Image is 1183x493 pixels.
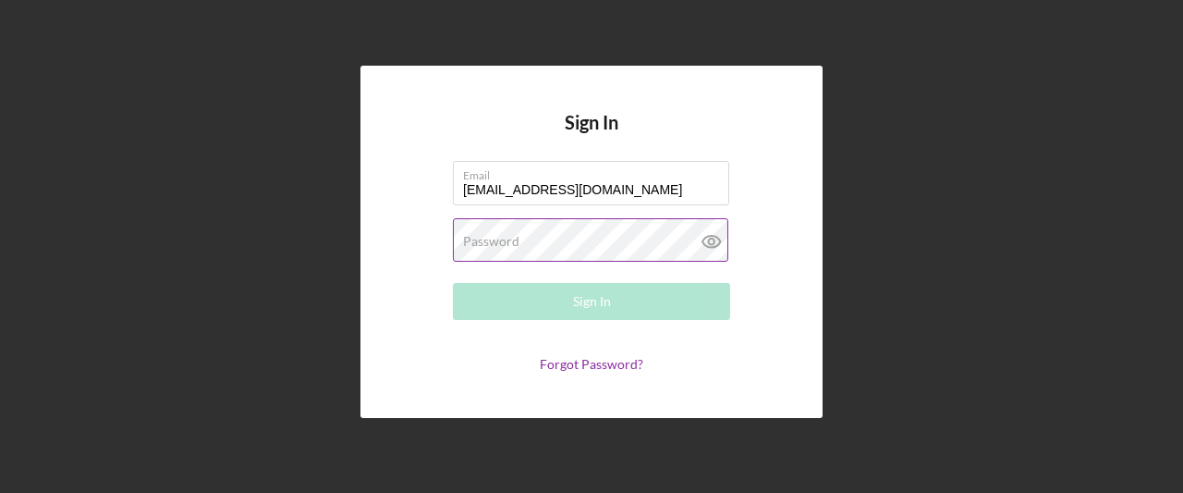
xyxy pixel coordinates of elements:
[540,356,643,372] a: Forgot Password?
[463,162,729,182] label: Email
[565,112,618,161] h4: Sign In
[453,283,730,320] button: Sign In
[463,234,519,249] label: Password
[573,283,611,320] div: Sign In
